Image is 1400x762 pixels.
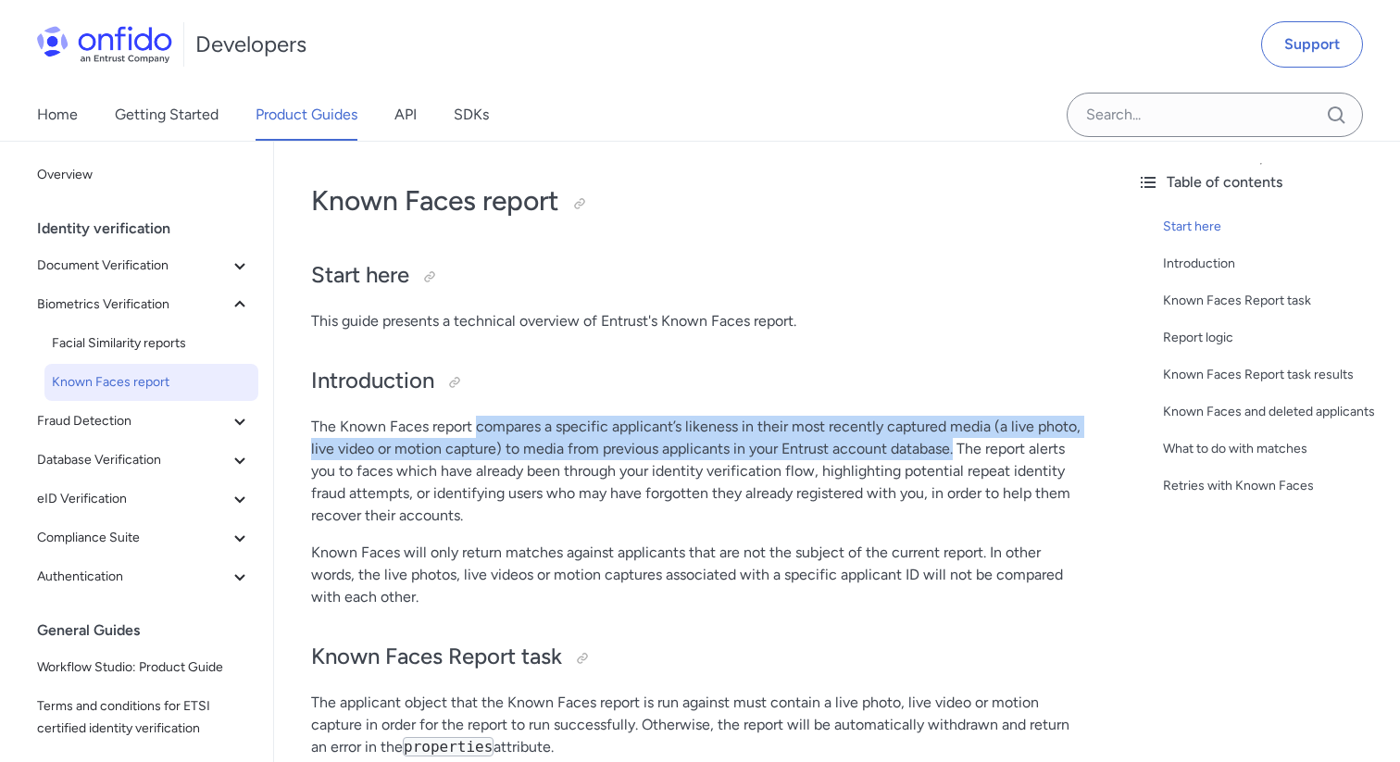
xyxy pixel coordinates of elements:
[52,332,251,355] span: Facial Similarity reports
[30,442,258,479] button: Database Verification
[1163,327,1385,349] a: Report logic
[311,692,1085,758] p: The applicant object that the Known Faces report is run against must contain a live photo, live v...
[37,255,229,277] span: Document Verification
[311,182,1085,219] h1: Known Faces report
[311,366,1085,397] h2: Introduction
[256,89,357,141] a: Product Guides
[30,519,258,556] button: Compliance Suite
[1163,253,1385,275] a: Introduction
[37,410,229,432] span: Fraud Detection
[311,416,1085,527] p: The Known Faces report compares a specific applicant’s likeness in their most recently captured m...
[311,542,1085,608] p: Known Faces will only return matches against applicants that are not the subject of the current r...
[30,286,258,323] button: Biometrics Verification
[37,527,229,549] span: Compliance Suite
[37,488,229,510] span: eID Verification
[30,247,258,284] button: Document Verification
[44,325,258,362] a: Facial Similarity reports
[1163,475,1385,497] a: Retries with Known Faces
[1261,21,1363,68] a: Support
[37,695,251,740] span: Terms and conditions for ETSI certified identity verification
[1163,401,1385,423] a: Known Faces and deleted applicants
[37,449,229,471] span: Database Verification
[1163,438,1385,460] a: What to do with matches
[30,688,258,747] a: Terms and conditions for ETSI certified identity verification
[1163,290,1385,312] a: Known Faces Report task
[1067,93,1363,137] input: Onfido search input field
[1163,364,1385,386] a: Known Faces Report task results
[403,737,494,756] code: properties
[30,156,258,194] a: Overview
[1163,216,1385,238] a: Start here
[30,649,258,686] a: Workflow Studio: Product Guide
[30,403,258,440] button: Fraud Detection
[37,566,229,588] span: Authentication
[37,164,251,186] span: Overview
[311,310,1085,332] p: This guide presents a technical overview of Entrust's Known Faces report.
[37,89,78,141] a: Home
[454,89,489,141] a: SDKs
[311,260,1085,292] h2: Start here
[37,656,251,679] span: Workflow Studio: Product Guide
[394,89,417,141] a: API
[52,371,251,393] span: Known Faces report
[1137,171,1385,194] div: Table of contents
[30,558,258,595] button: Authentication
[30,481,258,518] button: eID Verification
[195,30,306,59] h1: Developers
[311,642,1085,673] h2: Known Faces Report task
[44,364,258,401] a: Known Faces report
[37,612,266,649] div: General Guides
[37,26,172,63] img: Onfido Logo
[37,294,229,316] span: Biometrics Verification
[37,210,266,247] div: Identity verification
[115,89,219,141] a: Getting Started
